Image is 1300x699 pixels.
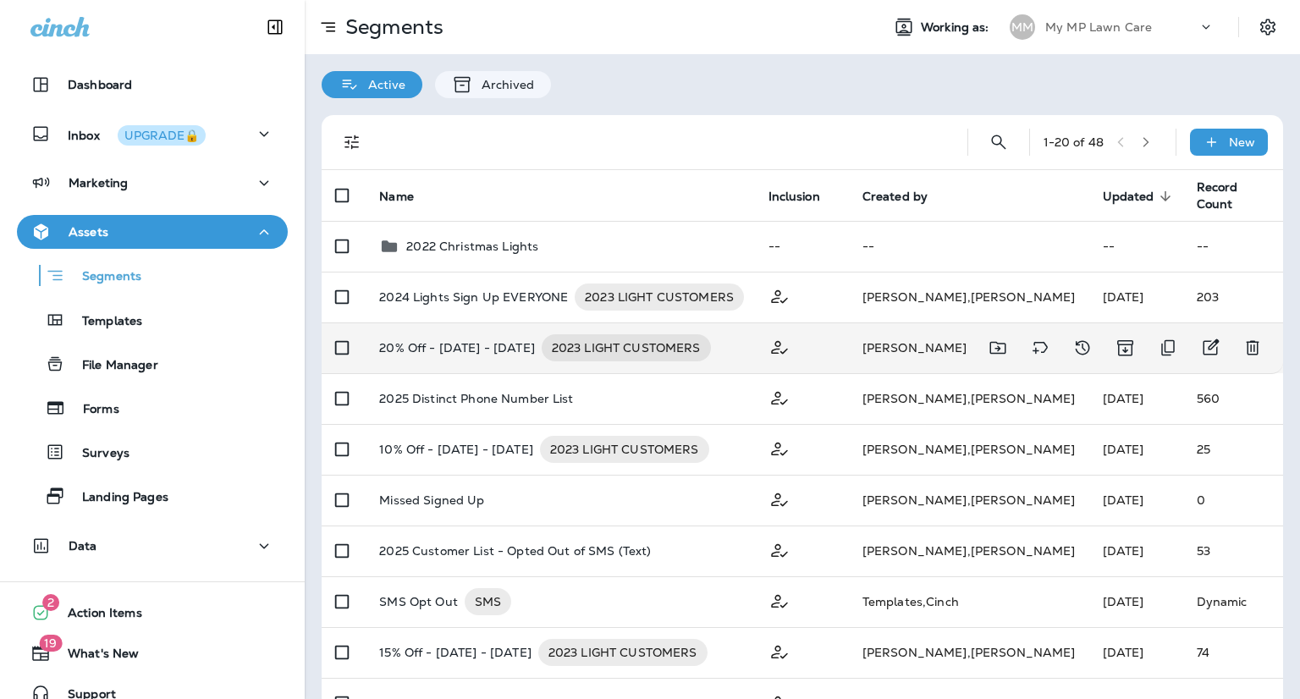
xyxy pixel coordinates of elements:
button: Add tags [1023,331,1057,365]
button: Settings [1253,12,1283,42]
p: 2022 Christmas Lights [406,239,538,253]
td: [PERSON_NAME] , [PERSON_NAME] [849,627,1089,678]
button: 19What's New [17,636,288,670]
p: Assets [69,225,108,239]
button: View Changelog [1066,331,1099,365]
td: Templates , Cinch [849,576,1089,627]
p: Inbox [68,125,206,143]
td: [PERSON_NAME] , [PERSON_NAME] [849,272,1089,322]
p: Marketing [69,176,128,190]
p: Forms [66,402,119,418]
td: [PERSON_NAME] , [PERSON_NAME] [849,475,1089,526]
td: [PERSON_NAME] , [PERSON_NAME] [849,526,1089,576]
div: SMS [465,588,511,615]
span: 2 [42,594,59,611]
span: What's New [51,647,139,667]
p: Archived [473,78,534,91]
td: -- [1089,221,1183,272]
button: Segments [17,257,288,294]
p: 10% Off - [DATE] - [DATE] [379,436,533,463]
td: 560 [1183,373,1283,424]
p: 2025 Customer List - Opted Out of SMS (Text) [379,544,651,558]
div: 2023 LIGHT CUSTOMERS [540,436,709,463]
span: Updated [1103,189,1176,204]
td: [DATE] [1089,576,1183,627]
span: 2023 LIGHT CUSTOMERS [540,441,709,458]
td: -- [1183,221,1283,272]
p: Dashboard [68,78,132,91]
span: Customer Only [768,542,790,557]
button: Data [17,529,288,563]
p: Missed Signed Up [379,493,484,507]
span: Customer Only [768,338,790,354]
td: 53 [1183,526,1283,576]
td: Dynamic [1183,576,1283,627]
p: SMS Opt Out [379,588,458,615]
span: Working as: [921,20,993,35]
button: Dashboard [17,68,288,102]
span: Customer Only [768,592,790,608]
div: 1 - 20 of 48 [1044,135,1104,149]
p: Active [360,78,405,91]
td: -- [755,221,849,272]
p: Landing Pages [65,490,168,506]
span: Customer Only [768,491,790,506]
p: Data [69,539,97,553]
p: Segments [65,269,141,286]
span: Customer Only [768,440,790,455]
span: Customer Only [768,288,790,303]
button: Search Segments [982,125,1016,159]
td: 74 [1183,627,1283,678]
button: Marketing [17,166,288,200]
span: 19 [39,635,62,652]
span: Record Count [1197,179,1238,212]
td: [DATE] [1089,373,1183,424]
p: Templates [65,314,142,330]
p: My MP Lawn Care [1045,20,1152,34]
span: 2023 LIGHT CUSTOMERS [575,289,744,305]
button: Surveys [17,434,288,470]
p: 2024 Lights Sign Up EVERYONE [379,283,568,311]
span: 2023 LIGHT CUSTOMERS [538,644,708,661]
p: 15% Off - [DATE] - [DATE] [379,639,532,666]
td: -- [849,221,1089,272]
td: [DATE] [1089,627,1183,678]
td: [DATE] [1089,526,1183,576]
div: 2023 LIGHT CUSTOMERS [542,334,711,361]
button: Edit [1193,331,1227,365]
td: [PERSON_NAME] , [PERSON_NAME] [849,373,1089,424]
span: Name [379,190,414,204]
button: Filters [335,125,369,159]
div: 2023 LIGHT CUSTOMERS [538,639,708,666]
td: 25 [1183,424,1283,475]
button: Landing Pages [17,478,288,514]
span: 2023 LIGHT CUSTOMERS [542,339,711,356]
td: [DATE] [1089,475,1183,526]
p: New [1229,135,1255,149]
td: 203 [1183,272,1283,322]
button: Assets [17,215,288,249]
button: Forms [17,390,288,426]
p: File Manager [65,358,158,374]
td: 0 [1183,475,1283,526]
button: 2Action Items [17,596,288,630]
span: Action Items [51,606,142,626]
span: Created by [862,190,928,204]
span: Customer Only [768,643,790,658]
button: UPGRADE🔒 [118,125,206,146]
button: InboxUPGRADE🔒 [17,117,288,151]
td: [PERSON_NAME] , [PERSON_NAME] [849,322,1089,373]
div: UPGRADE🔒 [124,129,199,141]
span: Inclusion [768,190,820,204]
button: Duplicate Segment [1151,331,1185,365]
span: Name [379,189,436,204]
td: [DATE] [1089,272,1183,322]
p: Surveys [65,446,129,462]
p: 20% Off - [DATE] - [DATE] [379,334,535,361]
span: Created by [862,189,950,204]
button: Archive [1108,331,1143,365]
span: SMS [465,593,511,610]
p: Segments [339,14,443,40]
div: 2023 LIGHT CUSTOMERS [575,283,744,311]
button: Collapse Sidebar [251,10,299,44]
